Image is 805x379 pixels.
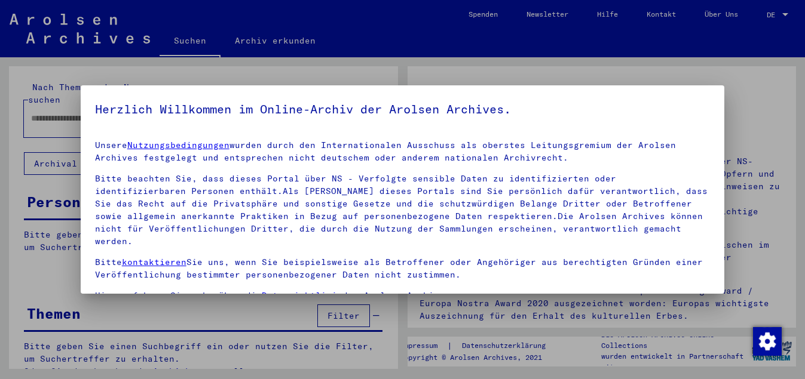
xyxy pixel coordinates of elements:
a: kontaktieren [122,257,186,267]
p: Hier erfahren Sie mehr über die der Arolsen Archives. [95,289,711,302]
p: Unsere wurden durch den Internationalen Ausschuss als oberstes Leitungsgremium der Arolsen Archiv... [95,139,711,164]
img: Zustimmung ändern [753,327,782,356]
a: Nutzungsbedingungen [127,140,229,150]
p: Bitte Sie uns, wenn Sie beispielsweise als Betroffener oder Angehöriger aus berechtigten Gründen ... [95,256,711,281]
h5: Herzlich Willkommen im Online-Archiv der Arolsen Archives. [95,100,711,119]
p: Bitte beachten Sie, dass dieses Portal über NS - Verfolgte sensible Daten zu identifizierten oder... [95,172,711,248]
a: Datenrichtlinie [262,290,342,301]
